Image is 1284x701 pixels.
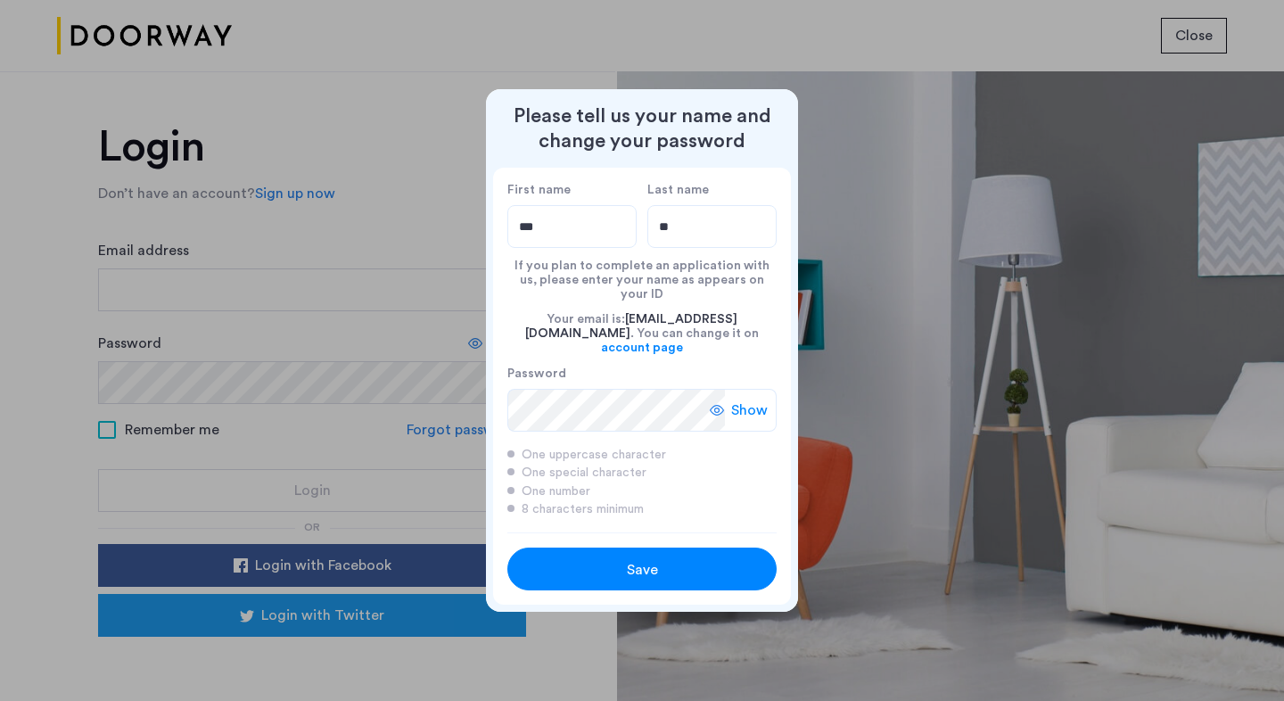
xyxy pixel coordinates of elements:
[507,248,777,301] div: If you plan to complete an application with us, please enter your name as appears on your ID
[525,313,737,340] span: [EMAIL_ADDRESS][DOMAIN_NAME]
[507,548,777,590] button: button
[507,464,777,482] div: One special character
[627,559,658,581] span: Save
[731,400,768,421] span: Show
[601,341,683,355] a: account page
[507,366,725,382] label: Password
[507,301,777,366] div: Your email is: . You can change it on
[647,182,777,198] label: Last name
[507,482,777,500] div: One number
[507,500,777,518] div: 8 characters minimum
[507,446,777,464] div: One uppercase character
[507,182,637,198] label: First name
[493,103,791,153] h2: Please tell us your name and change your password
